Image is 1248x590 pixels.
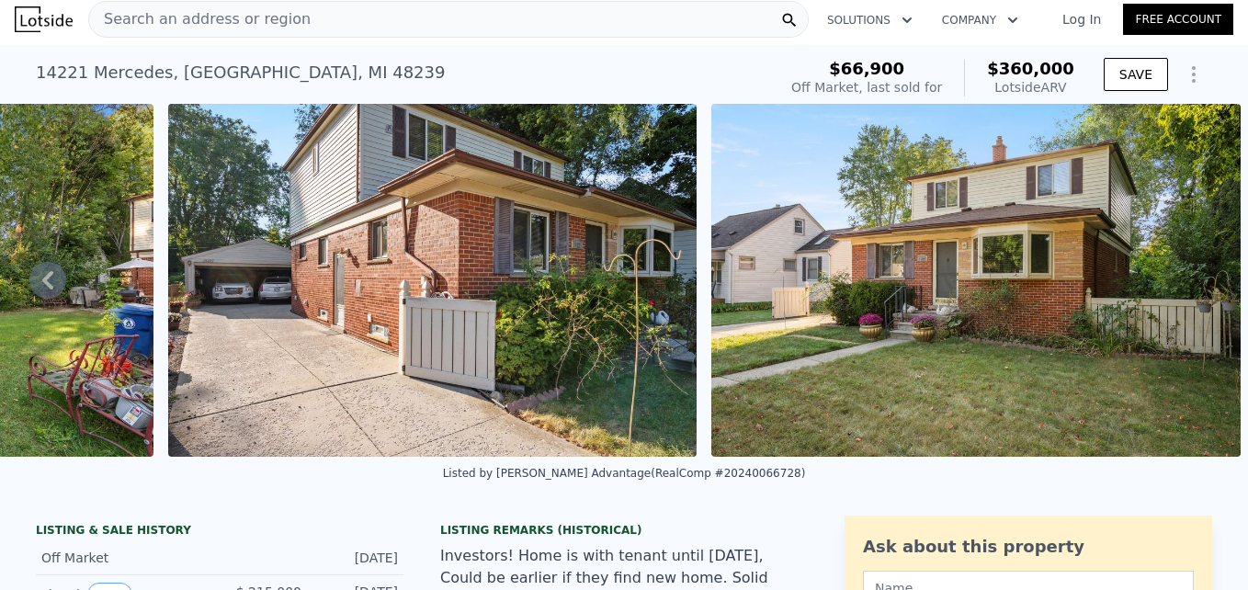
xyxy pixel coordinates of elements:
[15,6,73,32] img: Lotside
[89,8,311,30] span: Search an address or region
[812,4,927,37] button: Solutions
[1123,4,1233,35] a: Free Account
[36,523,403,541] div: LISTING & SALE HISTORY
[36,60,445,85] div: 14221 Mercedes , [GEOGRAPHIC_DATA] , MI 48239
[1104,58,1168,91] button: SAVE
[863,534,1194,560] div: Ask about this property
[168,104,698,457] img: Sale: 139676208 Parcel: 46481863
[829,59,904,78] span: $66,900
[41,549,205,567] div: Off Market
[443,467,806,480] div: Listed by [PERSON_NAME] Advantage (RealComp #20240066728)
[987,59,1074,78] span: $360,000
[1175,56,1212,93] button: Show Options
[927,4,1033,37] button: Company
[316,549,398,567] div: [DATE]
[711,104,1241,457] img: Sale: 139676208 Parcel: 46481863
[1040,10,1123,28] a: Log In
[791,78,942,96] div: Off Market, last sold for
[440,523,808,538] div: Listing Remarks (Historical)
[987,78,1074,96] div: Lotside ARV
